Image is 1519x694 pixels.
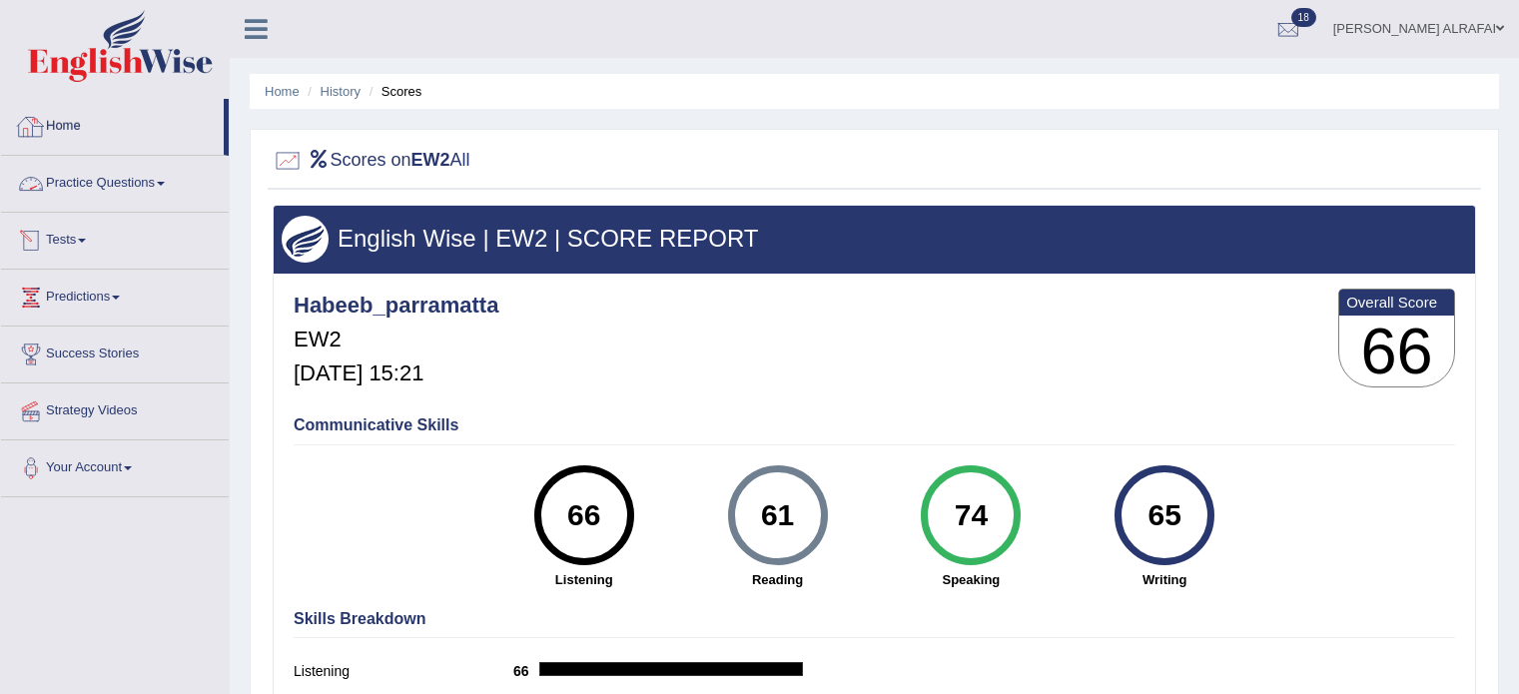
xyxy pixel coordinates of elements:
[1,270,229,320] a: Predictions
[1291,8,1316,27] span: 18
[1,99,224,149] a: Home
[365,82,422,101] li: Scores
[1,440,229,490] a: Your Account
[294,361,498,385] h5: [DATE] 15:21
[294,416,1455,434] h4: Communicative Skills
[935,473,1008,557] div: 74
[411,150,450,170] b: EW2
[1,327,229,376] a: Success Stories
[691,570,865,589] strong: Reading
[513,663,539,679] b: 66
[1,156,229,206] a: Practice Questions
[1339,316,1454,387] h3: 66
[1129,473,1201,557] div: 65
[294,661,513,682] label: Listening
[1,213,229,263] a: Tests
[265,84,300,99] a: Home
[282,226,1467,252] h3: English Wise | EW2 | SCORE REPORT
[547,473,620,557] div: 66
[497,570,671,589] strong: Listening
[321,84,361,99] a: History
[1078,570,1251,589] strong: Writing
[1346,294,1447,311] b: Overall Score
[294,328,498,351] h5: EW2
[884,570,1058,589] strong: Speaking
[741,473,814,557] div: 61
[1,383,229,433] a: Strategy Videos
[294,610,1455,628] h4: Skills Breakdown
[282,216,329,263] img: wings.png
[294,294,498,318] h4: Habeeb_parramatta
[273,146,470,176] h2: Scores on All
